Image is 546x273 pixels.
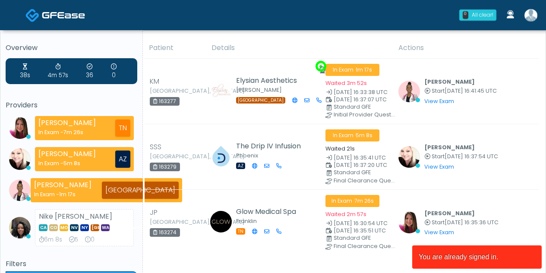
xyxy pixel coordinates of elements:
div: Average Review Time [39,235,62,244]
span: NV [70,224,79,231]
img: Janaira Villalobos [398,81,420,102]
div: Standard GFE [334,170,396,175]
span: NY [80,224,89,231]
span: 7m 26s [354,197,374,204]
small: Scheduled Time [325,163,388,168]
span: MO [60,224,68,231]
div: Exams Completed [69,235,78,244]
img: Nike Elizabeth Akinjero [9,217,31,238]
small: Date Created [325,221,388,226]
small: Started at [424,154,498,160]
b: [PERSON_NAME] [424,210,475,217]
div: Exams Completed [86,63,93,80]
strong: [PERSON_NAME] [34,180,92,190]
small: [PERSON_NAME] [236,86,282,94]
h5: Glow Medical Spa [236,208,296,216]
div: Extended Exams [111,63,117,80]
span: [DATE] 16:33:38 UTC [334,88,388,96]
div: In Exam - [34,190,92,198]
b: [PERSON_NAME] [424,144,475,151]
span: [DATE] 16:37:07 UTC [334,96,387,103]
span: 1m 17s [356,66,372,73]
img: Docovia [42,11,85,19]
span: CA [39,224,47,231]
b: [PERSON_NAME] [424,78,475,85]
div: Standard GFE [334,104,396,110]
span: CO [49,224,58,231]
div: 163274 [150,228,180,237]
h5: Elysian Aesthetics [236,77,312,85]
span: Start [432,87,445,94]
small: Waited 21s [325,145,355,152]
span: WA [101,224,110,231]
span: [DATE] 16:37:20 UTC [334,161,387,169]
small: Started at [424,88,497,94]
small: Scheduled Time [325,228,388,234]
span: [GEOGRAPHIC_DATA] [236,97,285,104]
span: 7m 26s [63,129,83,136]
div: AZ [115,151,130,168]
span: 5m 8s [63,160,80,167]
img: Janaira Villalobos [9,179,31,201]
article: You are already signed in. [412,245,542,269]
img: Christy Duran [210,80,232,101]
strong: Nike [PERSON_NAME] [39,211,112,221]
span: [GEOGRAPHIC_DATA] [91,224,99,231]
div: [GEOGRAPHIC_DATA] [102,182,179,199]
span: 1m 17s [59,191,76,198]
a: View Exam [424,163,454,170]
a: 0 All clear! [454,6,502,24]
span: 5m 8s [356,132,372,139]
span: Start [432,219,445,226]
h5: Overview [6,44,137,52]
small: Franklin [236,217,257,225]
h5: Providers [6,101,137,109]
span: JP [150,207,158,218]
small: Date Created [325,90,388,95]
span: In Exam · [325,64,379,76]
h5: The Drip IV Infusion [236,142,301,150]
div: Final Clearance Questions [334,178,396,183]
small: Waited 2m 57s [325,210,366,218]
th: Patient [144,38,206,59]
strong: [PERSON_NAME] [38,118,96,128]
div: Average Wait Time [20,63,30,80]
span: In Exam · [325,195,379,207]
small: [GEOGRAPHIC_DATA], [US_STATE] [150,154,197,159]
span: [DATE] 16:41:45 UTC [445,87,497,94]
img: Megan McComy [398,212,420,233]
span: [DATE] 16:30:54 UTC [334,220,388,227]
span: KM [150,76,159,87]
div: Average Review Time [48,63,68,80]
img: Tonia Strine [210,211,232,232]
img: Carissa Kelly [524,9,537,22]
img: Megan McComy [9,117,31,139]
div: In Exam - [38,159,96,167]
span: [DATE] 16:35:36 UTC [445,219,499,226]
span: TN [236,228,245,235]
th: Details [206,38,393,59]
div: All clear! [472,11,493,19]
span: Start [432,153,445,160]
small: Date Created [325,155,388,161]
strong: [PERSON_NAME] [38,149,96,159]
small: [GEOGRAPHIC_DATA], [US_STATE] [150,88,197,94]
div: 163277 [150,97,180,106]
span: SSS [150,142,161,152]
a: Docovia [25,1,85,29]
span: [DATE] 16:35:41 UTC [334,154,386,161]
img: Docovia [25,8,40,22]
small: Phoenix [236,152,258,159]
div: 163279 [150,163,180,171]
div: Standard GFE [334,235,396,241]
small: Waited 3m 52s [325,79,367,87]
div: 0 [463,11,468,19]
img: Corbin King [210,145,232,167]
small: Scheduled Time [325,97,388,103]
div: Initial Provider Questions [334,112,396,117]
span: [DATE] 16:37:54 UTC [445,153,498,160]
h5: Filters [6,260,137,268]
div: TN [115,119,130,137]
span: [DATE] 16:35:51 UTC [334,227,386,234]
th: Actions [393,38,539,59]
